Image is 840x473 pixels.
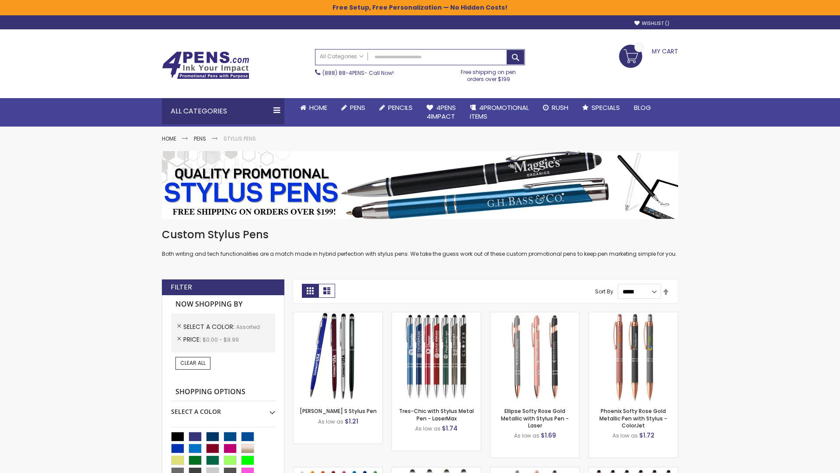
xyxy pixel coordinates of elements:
[334,98,372,117] a: Pens
[162,228,678,242] h1: Custom Stylus Pens
[322,69,364,77] a: (888) 88-4PENS
[595,288,613,295] label: Sort By
[318,418,343,425] span: As low as
[599,407,667,429] a: Phoenix Softy Rose Gold Metallic Pen with Stylus - ColorJet
[501,407,569,429] a: Ellipse Softy Rose Gold Metallic with Stylus Pen - Laser
[372,98,420,117] a: Pencils
[427,103,456,121] span: 4Pens 4impact
[315,49,368,64] a: All Categories
[300,407,377,415] a: [PERSON_NAME] S Stylus Pen
[183,322,236,331] span: Select A Color
[322,69,394,77] span: - Call Now!
[162,135,176,142] a: Home
[627,98,658,117] a: Blog
[392,312,481,401] img: Tres-Chic with Stylus Metal Pen - LaserMax-Assorted
[541,431,556,440] span: $1.69
[162,151,678,219] img: Stylus Pens
[420,98,463,127] a: 4Pens4impact
[514,432,539,439] span: As low as
[236,323,260,331] span: Assorted
[203,336,239,343] span: $0.00 - $9.99
[171,295,275,314] strong: Now Shopping by
[634,103,651,112] span: Blog
[415,425,441,432] span: As low as
[171,282,192,292] strong: Filter
[302,284,318,298] strong: Grid
[171,401,275,416] div: Select A Color
[536,98,575,117] a: Rush
[175,357,210,369] a: Clear All
[399,407,474,422] a: Tres-Chic with Stylus Metal Pen - LaserMax
[388,103,413,112] span: Pencils
[293,98,334,117] a: Home
[490,312,579,319] a: Ellipse Softy Rose Gold Metallic with Stylus Pen - Laser-Assorted
[224,135,256,142] strong: Stylus Pens
[194,135,206,142] a: Pens
[162,98,284,124] div: All Categories
[162,228,678,258] div: Both writing and tech functionalities are a match made in hybrid perfection with stylus pens. We ...
[350,103,365,112] span: Pens
[442,424,458,433] span: $1.74
[552,103,568,112] span: Rush
[463,98,536,127] a: 4PROMOTIONALITEMS
[639,431,654,440] span: $1.72
[634,20,669,27] a: Wishlist
[490,312,579,401] img: Ellipse Softy Rose Gold Metallic with Stylus Pen - Laser-Assorted
[452,65,525,83] div: Free shipping on pen orders over $199
[345,417,358,426] span: $1.21
[589,312,678,401] img: Phoenix Softy Rose Gold Metallic Pen with Stylus Pen - ColorJet-Assorted
[392,312,481,319] a: Tres-Chic with Stylus Metal Pen - LaserMax-Assorted
[180,359,206,367] span: Clear All
[591,103,620,112] span: Specials
[183,335,203,344] span: Price
[612,432,638,439] span: As low as
[294,312,382,401] img: Meryl S Stylus Pen-Assorted
[470,103,529,121] span: 4PROMOTIONAL ITEMS
[575,98,627,117] a: Specials
[320,53,364,60] span: All Categories
[309,103,327,112] span: Home
[171,383,275,402] strong: Shopping Options
[589,312,678,319] a: Phoenix Softy Rose Gold Metallic Pen with Stylus Pen - ColorJet-Assorted
[162,51,249,79] img: 4Pens Custom Pens and Promotional Products
[294,312,382,319] a: Meryl S Stylus Pen-Assorted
